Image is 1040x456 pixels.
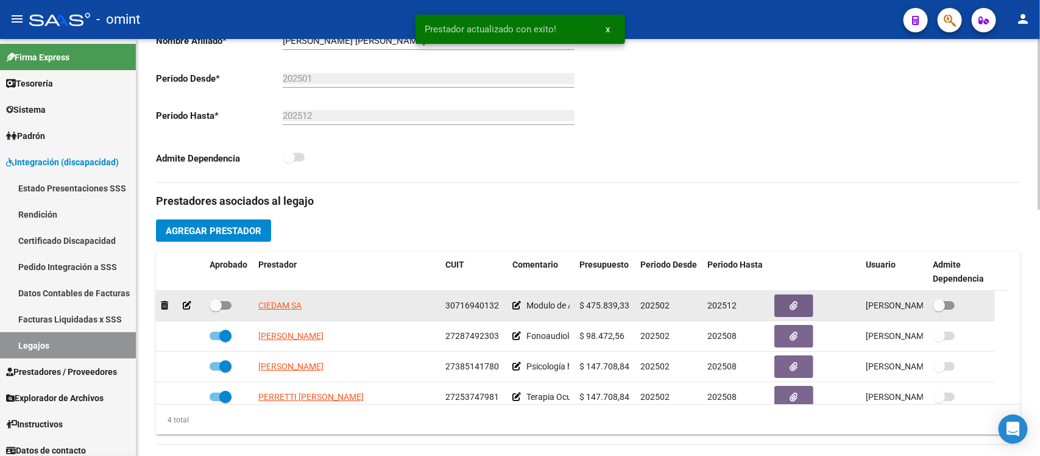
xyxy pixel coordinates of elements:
[425,23,557,35] span: Prestador actualizado con exito!
[579,362,629,371] span: $ 147.708,84
[10,12,24,26] mat-icon: menu
[6,365,117,379] span: Prestadores / Proveedores
[866,392,961,402] span: [PERSON_NAME] [DATE]
[205,252,253,292] datatable-header-cell: Aprobado
[596,18,620,40] button: x
[156,413,189,427] div: 4 total
[707,301,737,310] span: 202512
[579,392,629,402] span: $ 147.708,84
[6,418,63,431] span: Instructivos
[96,6,140,33] span: - omint
[579,260,629,269] span: Presupuesto
[6,103,46,116] span: Sistema
[866,331,961,341] span: [PERSON_NAME] [DATE]
[258,301,302,310] span: CIEDAM SA
[445,362,499,371] span: 27385141780
[861,252,928,292] datatable-header-cell: Usuario
[156,109,283,123] p: Periodo Hasta
[258,392,364,402] span: PERRETTI [PERSON_NAME]
[635,252,702,292] datatable-header-cell: Periodo Desde
[6,77,53,90] span: Tesorería
[156,152,283,165] p: Admite Dependencia
[866,362,961,371] span: [PERSON_NAME] [DATE]
[575,252,635,292] datatable-header-cell: Presupuesto
[6,391,104,405] span: Explorador de Archivos
[258,331,324,341] span: [PERSON_NAME]
[866,260,896,269] span: Usuario
[640,260,697,269] span: Periodo Desde
[707,362,737,371] span: 202508
[702,252,769,292] datatable-header-cell: Periodo Hasta
[526,392,716,402] span: Terapia Ocupacional hasta 12 sesiones mensuales
[445,301,499,310] span: 30716940132
[707,260,763,269] span: Periodo Hasta
[606,24,610,35] span: x
[526,301,653,310] span: Modulo de Apoyo a la Integración
[156,72,283,85] p: Periodo Desde
[640,331,670,341] span: 202502
[579,301,629,310] span: $ 475.839,33
[210,260,247,269] span: Aprobado
[445,260,464,269] span: CUIT
[6,155,119,169] span: Integración (discapacidad)
[6,129,45,143] span: Padrón
[640,301,670,310] span: 202502
[253,252,440,292] datatable-header-cell: Prestador
[933,260,984,283] span: Admite Dependencia
[258,362,324,371] span: [PERSON_NAME]
[866,301,961,310] span: [PERSON_NAME] [DATE]
[640,362,670,371] span: 202502
[928,252,995,292] datatable-header-cell: Admite Dependencia
[6,51,69,64] span: Firma Express
[258,260,297,269] span: Prestador
[156,34,283,48] p: Nombre Afiliado
[999,415,1028,444] div: Open Intercom Messenger
[512,260,558,269] span: Comentario
[156,193,1021,210] h3: Prestadores asociados al legajo
[166,226,261,237] span: Agregar Prestador
[640,392,670,402] span: 202502
[707,392,737,402] span: 202508
[445,331,499,341] span: 27287492303
[526,331,670,341] span: Fonoaudiología 8 sesiones mensuales
[445,392,499,402] span: 27253747981
[440,252,508,292] datatable-header-cell: CUIT
[156,219,271,242] button: Agregar Prestador
[1016,12,1030,26] mat-icon: person
[579,331,624,341] span: $ 98.472,56
[526,362,678,371] span: Psicología hasta 12 sesiones mensuales
[707,331,737,341] span: 202508
[508,252,575,292] datatable-header-cell: Comentario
